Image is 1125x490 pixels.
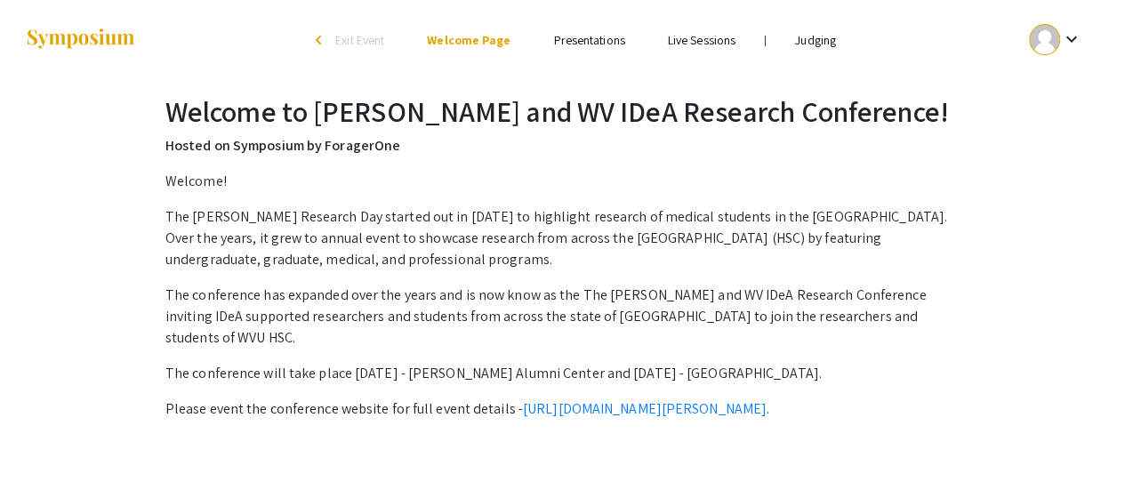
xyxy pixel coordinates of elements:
[1060,28,1081,50] mat-icon: Expand account dropdown
[523,399,767,418] a: [URL][DOMAIN_NAME][PERSON_NAME]
[165,363,960,384] p: The conference will take place [DATE] - [PERSON_NAME] Alumni Center and [DATE] - [GEOGRAPHIC_DATA].
[427,32,510,48] a: Welcome Page
[165,94,960,128] h2: Welcome to [PERSON_NAME] and WV IDeA Research Conference!
[25,28,136,52] img: Symposium by ForagerOne
[316,35,326,45] div: arrow_back_ios
[668,32,735,48] a: Live Sessions
[165,135,960,157] p: Hosted on Symposium by ForagerOne
[165,206,960,270] p: The [PERSON_NAME] Research Day started out in [DATE] to highlight research of medical students in...
[165,398,960,420] p: Please event the conference website for full event details - .
[757,32,774,48] li: |
[13,410,76,477] iframe: Chat
[335,32,384,48] span: Exit Event
[165,285,960,349] p: The conference has expanded over the years and is now know as the The [PERSON_NAME] and WV IDeA R...
[165,171,960,192] p: Welcome!
[795,32,836,48] a: Judging
[553,32,624,48] a: Presentations
[1010,20,1100,60] button: Expand account dropdown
